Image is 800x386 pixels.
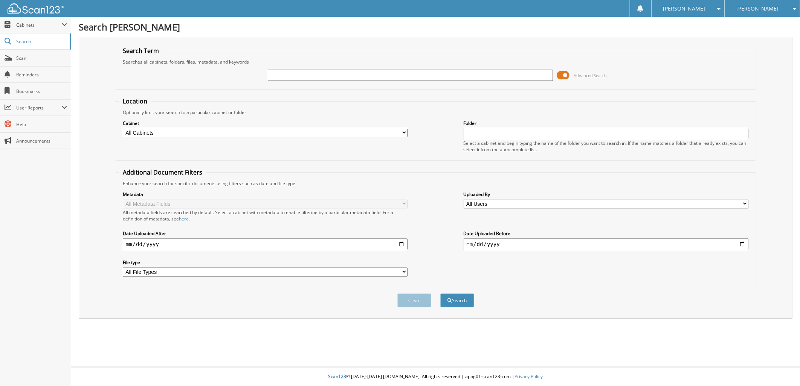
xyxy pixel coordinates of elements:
[16,55,67,61] span: Scan
[119,180,753,187] div: Enhance your search for specific documents using filters such as date and file type.
[16,121,67,128] span: Help
[16,22,62,28] span: Cabinets
[119,97,151,105] legend: Location
[79,21,792,33] h1: Search [PERSON_NAME]
[397,293,431,307] button: Clear
[123,120,408,126] label: Cabinet
[16,38,66,45] span: Search
[16,105,62,111] span: User Reports
[16,138,67,144] span: Announcements
[464,238,749,250] input: end
[440,293,474,307] button: Search
[515,373,543,380] a: Privacy Policy
[119,59,753,65] div: Searches all cabinets, folders, files, metadata, and keywords
[328,373,347,380] span: Scan123
[736,6,779,11] span: [PERSON_NAME]
[464,191,749,198] label: Uploaded By
[119,168,206,176] legend: Additional Document Filters
[123,259,408,266] label: File type
[16,71,67,78] span: Reminders
[464,120,749,126] label: Folder
[464,230,749,237] label: Date Uploaded Before
[663,6,705,11] span: [PERSON_NAME]
[123,209,408,222] div: All metadata fields are searched by default. Select a cabinet with metadata to enable filtering b...
[71,368,800,386] div: © [DATE]-[DATE] [DOMAIN_NAME]. All rights reserved | appg01-scan123-com |
[8,3,64,14] img: scan123-logo-white.svg
[119,109,753,115] div: Optionally limit your search to a particular cabinet or folder
[123,191,408,198] label: Metadata
[119,47,163,55] legend: Search Term
[464,140,749,153] div: Select a cabinet and begin typing the name of the folder you want to search in. If the name match...
[16,88,67,94] span: Bookmarks
[179,216,189,222] a: here
[762,350,800,386] iframe: Chat Widget
[123,230,408,237] label: Date Uploaded After
[123,238,408,250] input: start
[574,73,607,78] span: Advanced Search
